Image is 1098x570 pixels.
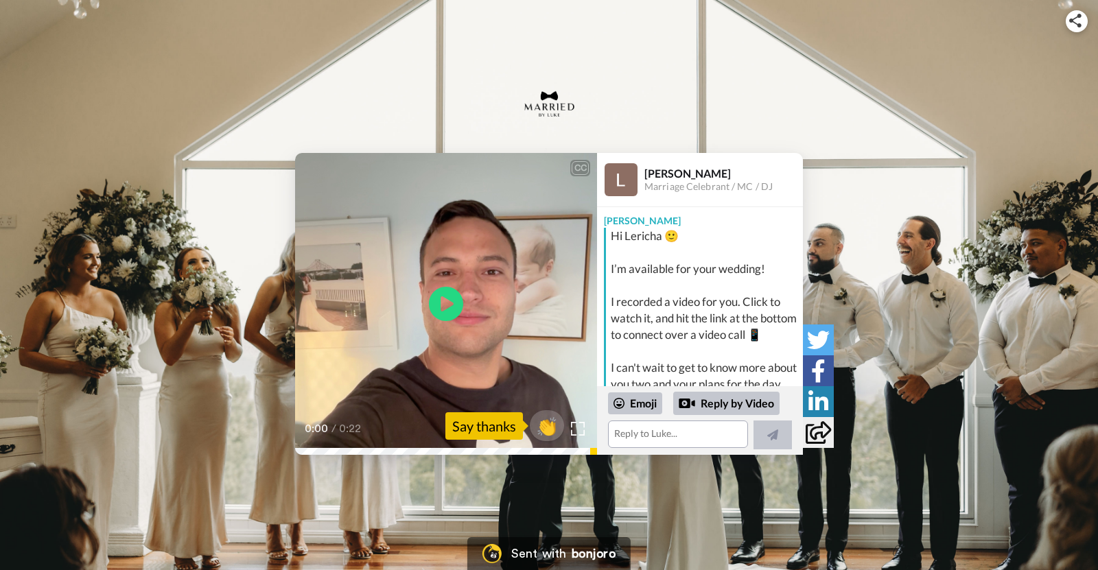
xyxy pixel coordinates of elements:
[605,163,638,196] img: Profile Image
[445,412,523,440] div: Say thanks
[1069,14,1082,27] img: ic_share.svg
[305,420,329,437] span: 0:00
[673,392,780,415] div: Reply by Video
[571,422,585,436] img: Full screen
[611,228,799,425] div: Hi Lericha 🙂 I’m available for your wedding! I recorded a video for you. Click to watch it, and h...
[530,415,564,437] span: 👏
[644,167,802,180] div: [PERSON_NAME]
[339,420,363,437] span: 0:22
[608,392,662,414] div: Emoji
[331,420,336,437] span: /
[679,395,695,412] div: Reply by Video
[644,181,802,193] div: Marriage Celebrant / MC / DJ
[502,78,596,132] img: logo
[597,207,803,228] div: [PERSON_NAME]
[572,161,589,175] div: CC
[530,410,564,441] button: 👏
